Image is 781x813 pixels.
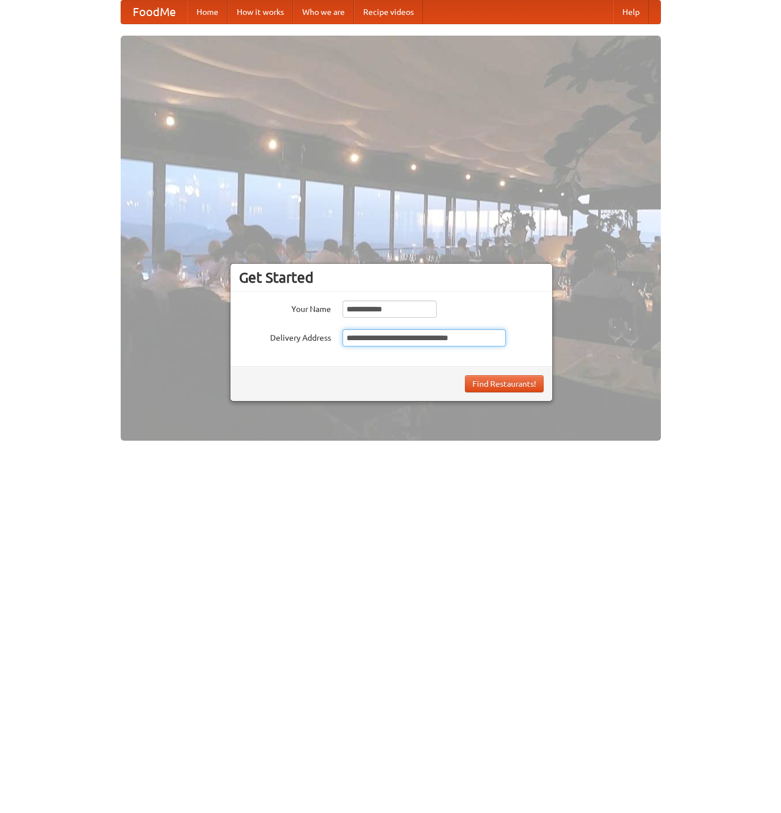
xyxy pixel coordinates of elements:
a: Recipe videos [354,1,423,24]
label: Your Name [239,300,331,315]
button: Find Restaurants! [465,375,544,392]
a: Home [187,1,228,24]
label: Delivery Address [239,329,331,344]
h3: Get Started [239,269,544,286]
a: Help [613,1,649,24]
a: Who we are [293,1,354,24]
a: FoodMe [121,1,187,24]
a: How it works [228,1,293,24]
